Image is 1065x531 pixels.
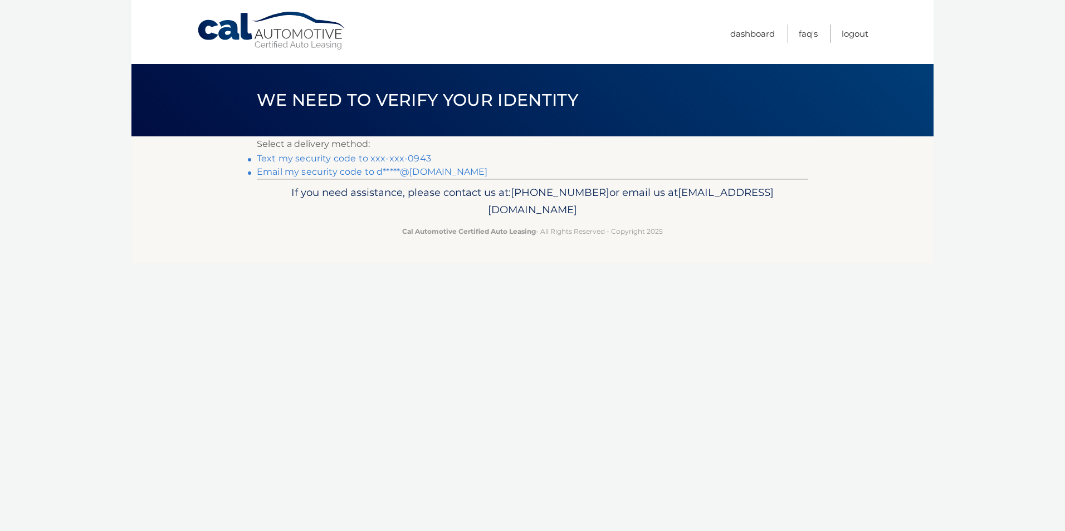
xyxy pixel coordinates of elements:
[511,186,609,199] span: [PHONE_NUMBER]
[257,136,808,152] p: Select a delivery method:
[257,153,431,164] a: Text my security code to xxx-xxx-0943
[842,24,868,43] a: Logout
[257,90,578,110] span: We need to verify your identity
[799,24,818,43] a: FAQ's
[264,184,801,219] p: If you need assistance, please contact us at: or email us at
[730,24,775,43] a: Dashboard
[264,225,801,237] p: - All Rights Reserved - Copyright 2025
[402,227,536,235] strong: Cal Automotive Certified Auto Leasing
[197,11,347,51] a: Cal Automotive
[257,166,487,177] a: Email my security code to d*****@[DOMAIN_NAME]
